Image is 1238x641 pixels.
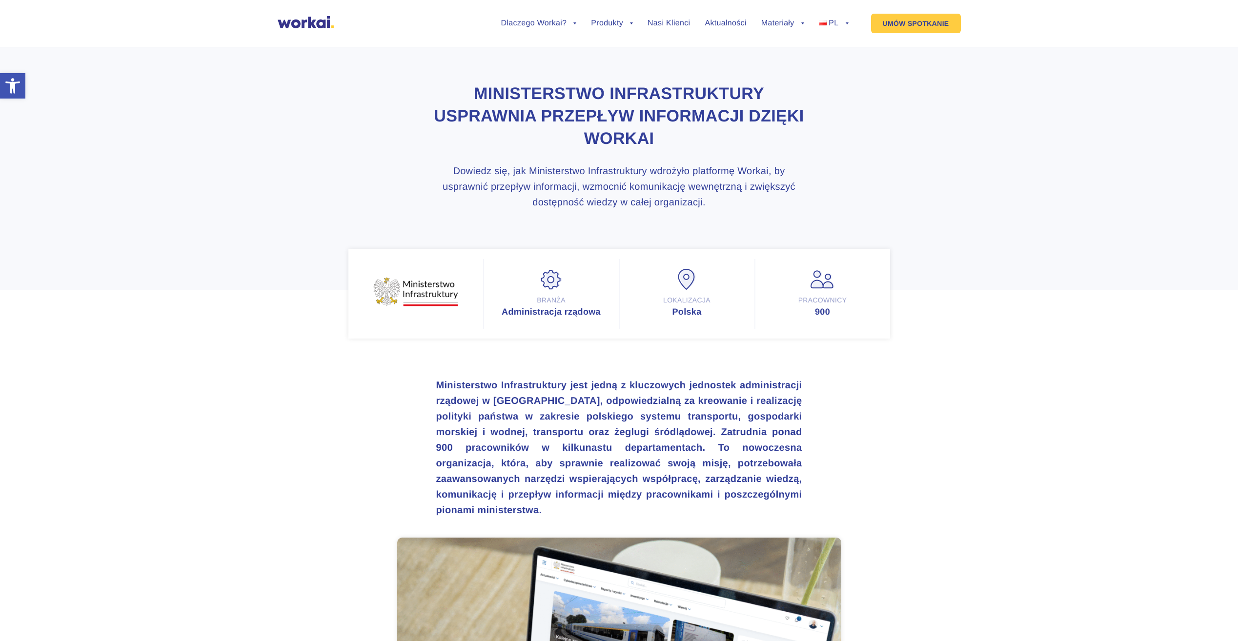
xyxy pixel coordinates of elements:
span: PL [829,19,838,27]
img: Pracownicy [811,269,835,291]
h3: Dowiedz się, jak Ministerstwo Infrastruktury wdrożyło platformę Workai, by usprawnić przepływ inf... [429,163,809,210]
a: PL [819,20,849,27]
a: UMÓW SPOTKANIE [871,14,961,33]
strong: Ministerstwo Infrastruktury jest jedną z kluczowych jednostek administracji rządowej w [GEOGRAPHI... [436,380,802,516]
div: Polska [629,307,745,317]
a: Dlaczego Workai? [501,20,577,27]
div: Lokalizacja [629,296,745,305]
a: Aktualności [705,20,746,27]
img: Branża [539,269,564,291]
a: Produkty [591,20,633,27]
img: Lokalizacja [675,269,699,291]
a: Materiały [761,20,804,27]
div: Pracownicy [765,296,880,305]
div: Branża [494,296,609,305]
div: Administracja rządowa [494,307,609,317]
a: Nasi Klienci [648,20,690,27]
div: 900 [765,307,880,317]
h1: Ministerstwo Infrastruktury usprawnia przepływ informacji dzięki Workai [429,83,809,150]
